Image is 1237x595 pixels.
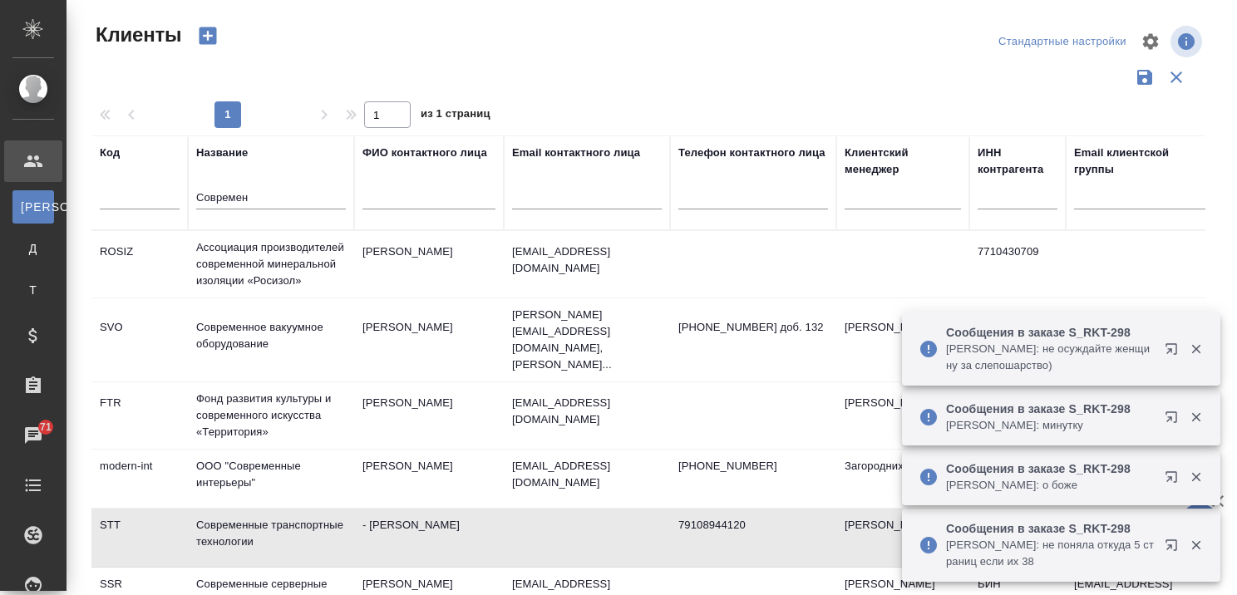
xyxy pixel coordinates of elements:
div: Email клиентской группы [1074,145,1207,178]
span: Настроить таблицу [1131,22,1170,61]
span: Д [21,240,46,257]
p: [PERSON_NAME]: не осуждайте женщину за слепошарство) [946,341,1154,374]
button: Открыть в новой вкладке [1155,332,1195,372]
p: [PERSON_NAME]: минутку [946,417,1154,434]
div: Клиентский менеджер [845,145,961,178]
button: Закрыть [1179,470,1213,484]
button: Сбросить фильтры [1161,61,1192,93]
p: [PERSON_NAME][EMAIL_ADDRESS][DOMAIN_NAME], [PERSON_NAME]... [512,307,662,373]
p: Сообщения в заказе S_RKT-298 [946,460,1154,477]
p: [PHONE_NUMBER] [678,458,828,475]
button: Открыть в новой вкладке [1155,529,1195,568]
td: ООО "Современные интерьеры" [188,450,354,508]
span: [PERSON_NAME] [21,199,46,215]
p: Сообщения в заказе S_RKT-298 [946,324,1154,341]
td: Загородних Виктория [836,450,969,508]
td: [PERSON_NAME] [836,311,969,369]
td: [PERSON_NAME] [354,450,504,508]
td: 7710430709 [969,235,1066,293]
span: Т [21,282,46,298]
p: [EMAIL_ADDRESS][DOMAIN_NAME] [512,395,662,428]
span: из 1 страниц [421,104,490,128]
p: Сообщения в заказе S_RKT-298 [946,401,1154,417]
div: split button [994,29,1131,55]
p: [PERSON_NAME]: не поняла откуда 5 страниц если их 38 [946,537,1154,570]
td: Современные транспортные технологии [188,509,354,567]
button: Закрыть [1179,342,1213,357]
div: Код [100,145,120,161]
td: [PERSON_NAME] [836,509,969,567]
a: 71 [4,415,62,456]
td: [PERSON_NAME] [354,311,504,369]
div: Название [196,145,248,161]
td: - [PERSON_NAME] [354,509,504,567]
button: Сохранить фильтры [1129,61,1161,93]
td: [PERSON_NAME] [354,235,504,293]
a: [PERSON_NAME] [12,190,54,224]
button: Создать [188,22,228,50]
a: Д [12,232,54,265]
p: 79108944120 [678,517,828,534]
td: [PERSON_NAME] [354,386,504,445]
td: Ассоциация производителей современной минеральной изоляции «Росизол» [188,231,354,297]
td: Современное вакуумное оборудование [188,311,354,369]
td: Фонд развития культуры и современного искусства «Территория» [188,382,354,449]
div: ИНН контрагента [978,145,1057,178]
p: [PERSON_NAME]: о боже [946,477,1154,494]
p: [EMAIL_ADDRESS][DOMAIN_NAME] [512,458,662,491]
div: ФИО контактного лица [362,145,487,161]
button: Закрыть [1179,410,1213,425]
td: FTR [91,386,188,445]
span: 71 [30,419,62,435]
span: Клиенты [91,22,181,48]
button: Открыть в новой вкладке [1155,401,1195,440]
button: Открыть в новой вкладке [1155,460,1195,500]
p: [EMAIL_ADDRESS][DOMAIN_NAME] [512,243,662,277]
div: Телефон контактного лица [678,145,825,161]
p: Сообщения в заказе S_RKT-298 [946,520,1154,537]
td: modern-int [91,450,188,508]
a: Т [12,273,54,307]
td: ROSIZ [91,235,188,293]
button: Закрыть [1179,538,1213,553]
span: Посмотреть информацию [1170,26,1205,57]
p: [PHONE_NUMBER] доб. 132 [678,319,828,336]
td: [PERSON_NAME] [836,386,969,445]
td: SVO [91,311,188,369]
div: Email контактного лица [512,145,640,161]
td: STT [91,509,188,567]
